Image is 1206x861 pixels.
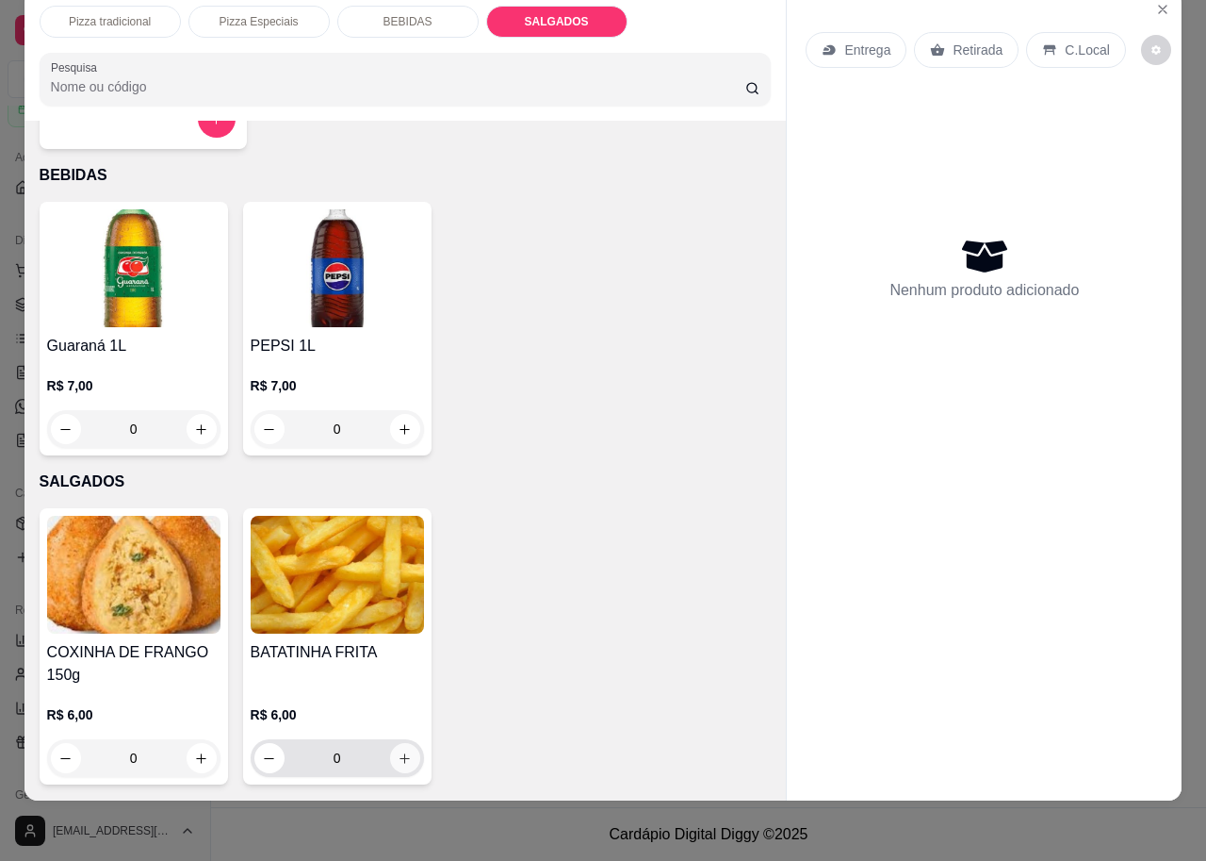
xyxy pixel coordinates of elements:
img: product-image [251,516,424,634]
p: BEBIDAS [40,164,772,187]
p: Nenhum produto adicionado [889,279,1079,302]
p: C.Local [1065,41,1109,59]
button: decrease-product-quantity [254,743,285,773]
button: increase-product-quantity [390,414,420,444]
button: increase-product-quantity [187,414,217,444]
img: product-image [47,209,220,327]
p: SALGADOS [40,471,772,493]
p: R$ 6,00 [47,705,220,724]
label: Pesquisa [51,59,104,75]
p: BEBIDAS [383,14,432,29]
button: decrease-product-quantity [254,414,285,444]
input: Pesquisa [51,77,745,96]
button: decrease-product-quantity [1141,35,1171,65]
button: decrease-product-quantity [51,414,81,444]
button: increase-product-quantity [390,743,420,773]
p: R$ 7,00 [251,376,424,395]
h4: Guaraná 1L [47,335,220,357]
button: increase-product-quantity [187,743,217,773]
p: SALGADOS [525,14,589,29]
p: Retirada [953,41,1002,59]
p: Pizza Especiais [220,14,299,29]
p: Entrega [844,41,890,59]
h4: BATATINHA FRITA [251,641,424,664]
img: product-image [47,516,220,634]
h4: COXINHA DE FRANGO 150g [47,641,220,687]
img: product-image [251,209,424,327]
button: decrease-product-quantity [51,743,81,773]
h4: PEPSI 1L [251,335,424,357]
p: R$ 6,00 [251,705,424,724]
p: R$ 7,00 [47,376,220,395]
p: Pizza tradicional [69,14,151,29]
